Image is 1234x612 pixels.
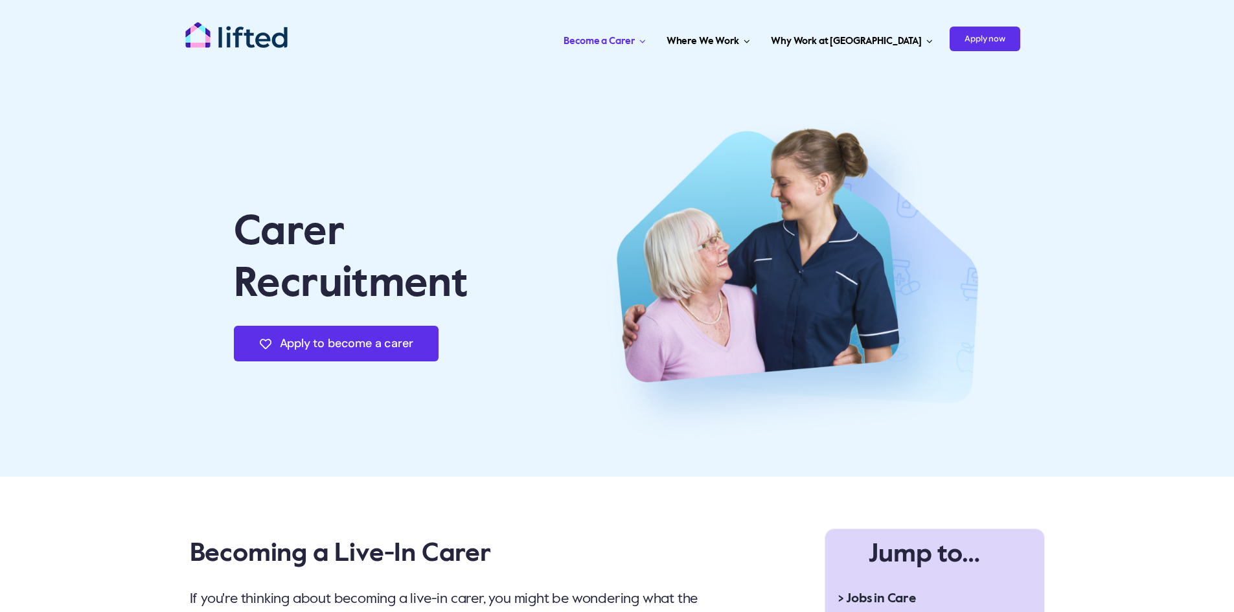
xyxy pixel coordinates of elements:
span: Becoming a Live-In Carer [190,541,491,567]
span: Where We Work [667,31,739,52]
span: Why Work at [GEOGRAPHIC_DATA] [771,31,922,52]
nav: Carer Jobs Menu [388,19,1020,58]
img: Beome a Carer – Hero Image [589,97,1000,464]
h2: Jump to… [825,537,1023,572]
span: Apply now [950,27,1020,51]
a: Apply to become a carer [234,326,439,361]
a: Become a Carer [560,19,649,58]
span: > Jobs in Care [838,589,916,609]
a: Apply now [950,19,1020,58]
a: > Jobs in Care [825,587,1023,611]
span: Carer Recruitment [234,212,468,305]
a: lifted-logo [185,21,288,34]
span: Become a Carer [564,31,634,52]
span: Apply to become a carer [280,337,413,350]
a: Where We Work [663,19,754,58]
a: Why Work at [GEOGRAPHIC_DATA] [767,19,937,58]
